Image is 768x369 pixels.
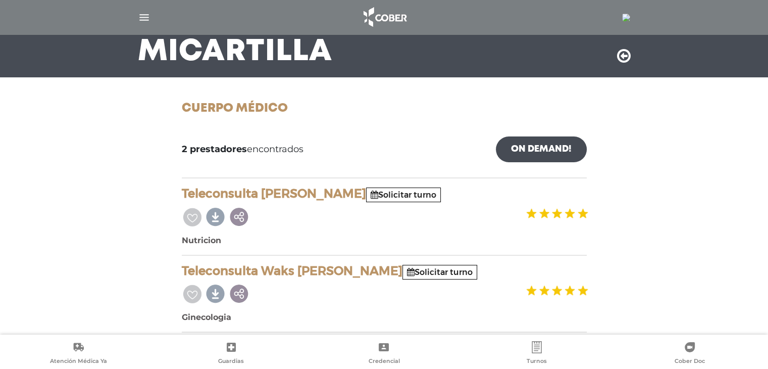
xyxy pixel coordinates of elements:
img: Cober_menu-lines-white.svg [138,11,150,24]
a: Cober Doc [613,341,766,367]
img: estrellas_badge.png [525,202,588,225]
h4: Teleconsulta [PERSON_NAME] [182,187,587,201]
b: Ginecologia [182,312,231,322]
img: 7294 [622,14,630,22]
a: Credencial [308,341,460,367]
img: estrellas_badge.png [525,279,588,302]
a: Solicitar turno [371,190,436,200]
h4: Teleconsulta Waks [PERSON_NAME] [182,264,587,279]
b: 2 prestadores [182,144,247,155]
h1: Cuerpo Médico [182,102,587,116]
h3: Mi Cartilla [138,39,332,65]
img: logo_cober_home-white.png [358,5,411,29]
span: Credencial [368,357,399,366]
a: On Demand! [496,136,587,162]
b: Nutricion [182,236,221,245]
span: Atención Médica Ya [50,357,107,366]
span: Cober Doc [675,357,705,366]
a: Solicitar turno [407,267,473,277]
span: Guardias [218,357,244,366]
span: encontrados [182,143,303,156]
span: Turnos [527,357,547,366]
a: Atención Médica Ya [2,341,155,367]
a: Turnos [460,341,613,367]
a: Guardias [155,341,308,367]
